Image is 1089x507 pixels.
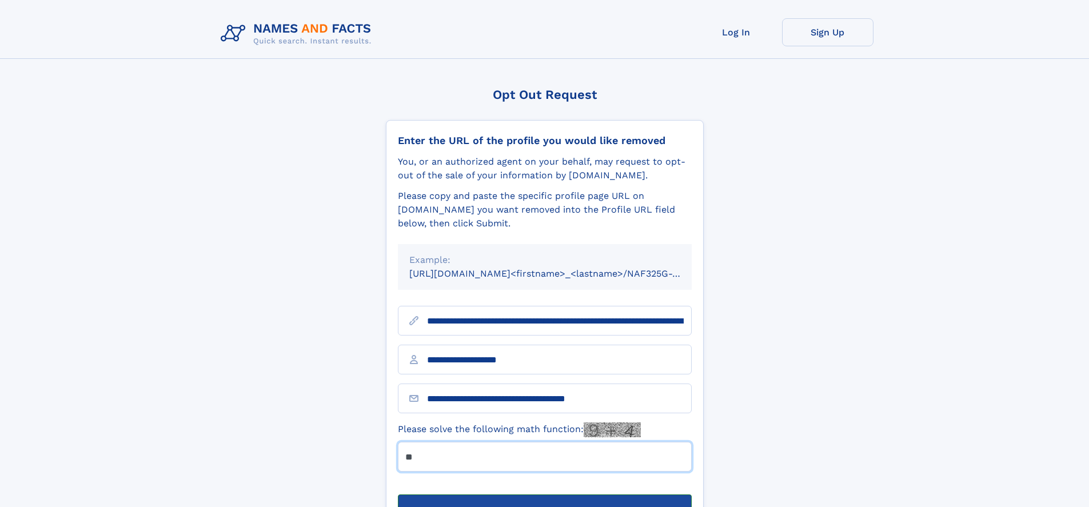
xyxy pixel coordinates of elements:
[398,134,692,147] div: Enter the URL of the profile you would like removed
[398,189,692,230] div: Please copy and paste the specific profile page URL on [DOMAIN_NAME] you want removed into the Pr...
[216,18,381,49] img: Logo Names and Facts
[386,87,704,102] div: Opt Out Request
[398,155,692,182] div: You, or an authorized agent on your behalf, may request to opt-out of the sale of your informatio...
[409,268,713,279] small: [URL][DOMAIN_NAME]<firstname>_<lastname>/NAF325G-xxxxxxxx
[691,18,782,46] a: Log In
[409,253,680,267] div: Example:
[398,422,641,437] label: Please solve the following math function:
[782,18,873,46] a: Sign Up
